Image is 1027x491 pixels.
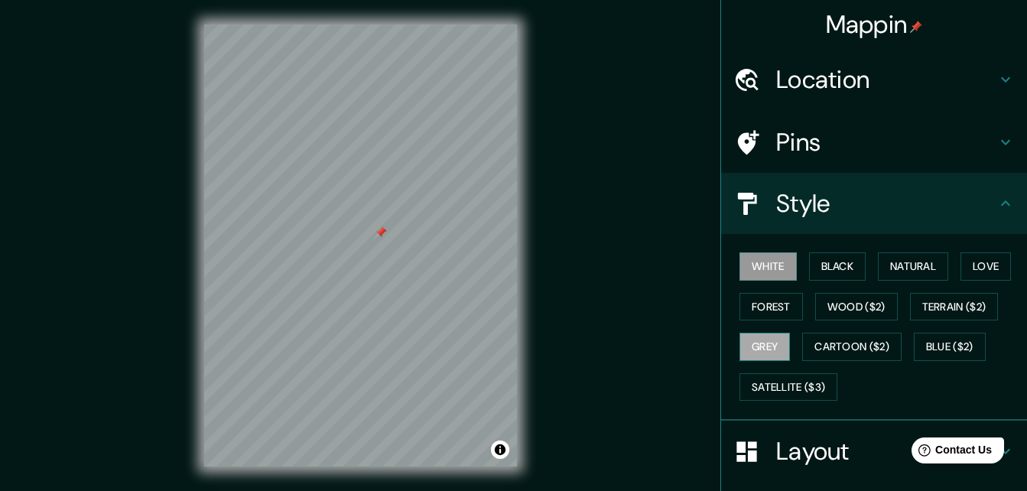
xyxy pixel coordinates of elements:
button: Toggle attribution [491,441,509,459]
button: Cartoon ($2) [802,333,902,361]
button: White [739,252,797,281]
button: Terrain ($2) [910,293,999,321]
button: Satellite ($3) [739,373,837,402]
button: Forest [739,293,803,321]
button: Blue ($2) [914,333,986,361]
h4: Location [776,64,996,95]
button: Wood ($2) [815,293,898,321]
div: Location [721,49,1027,110]
button: Black [809,252,866,281]
h4: Style [776,188,996,219]
button: Love [960,252,1011,281]
canvas: Map [204,24,517,467]
h4: Layout [776,436,996,467]
div: Style [721,173,1027,234]
button: Grey [739,333,790,361]
button: Natural [878,252,948,281]
h4: Pins [776,127,996,158]
img: pin-icon.png [910,21,922,33]
div: Layout [721,421,1027,482]
h4: Mappin [826,9,923,40]
iframe: Help widget launcher [891,431,1010,474]
div: Pins [721,112,1027,173]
